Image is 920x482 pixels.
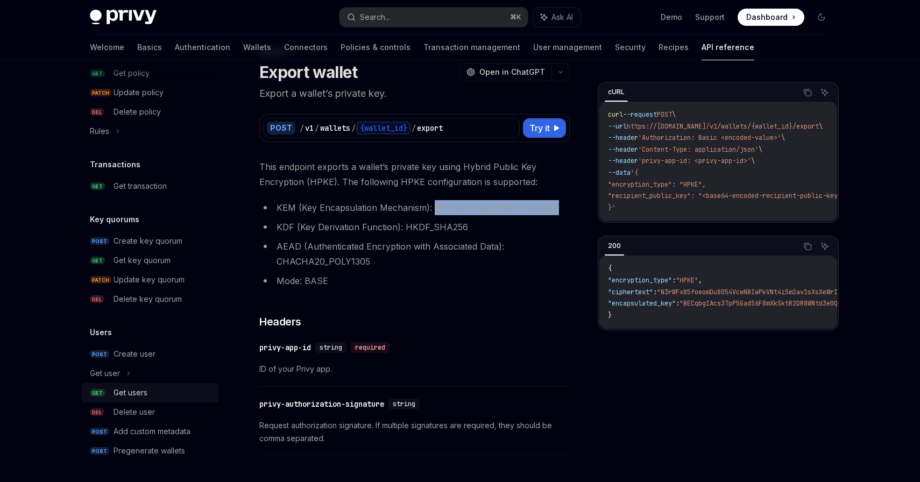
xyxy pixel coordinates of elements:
h5: Key quorums [90,213,139,226]
div: Get transaction [114,180,167,193]
span: POST [90,428,109,436]
div: export [417,123,443,133]
a: Transaction management [423,34,520,60]
span: Open in ChatGPT [479,67,545,77]
span: https://[DOMAIN_NAME]/v1/wallets/{wallet_id}/export [627,122,819,131]
a: Recipes [659,34,689,60]
button: Ask AI [818,239,832,253]
span: DEL [90,108,104,116]
span: 'Authorization: Basic <encoded-value>' [638,133,781,142]
span: --header [608,133,638,142]
div: Add custom metadata [114,425,190,438]
span: DEL [90,295,104,303]
a: POSTCreate user [81,344,219,364]
div: Get users [114,386,147,399]
div: Update key quorum [114,273,185,286]
a: GETGet key quorum [81,251,219,270]
span: POST [90,447,109,455]
span: : [672,276,676,285]
div: Search... [360,11,390,24]
div: Pregenerate wallets [114,444,185,457]
a: PATCHUpdate key quorum [81,270,219,289]
a: Welcome [90,34,124,60]
a: POSTPregenerate wallets [81,441,219,460]
div: {wallet_id} [357,122,411,134]
button: Toggle dark mode [813,9,830,26]
span: } [608,311,612,320]
div: required [351,342,390,353]
div: privy-authorization-signature [259,399,384,409]
h1: Export wallet [259,62,357,82]
a: API reference [702,34,754,60]
li: KDF (Key Derivation Function): HKDF_SHA256 [259,219,570,235]
a: PATCHUpdate policy [81,83,219,102]
span: DEL [90,408,104,416]
span: \ [781,133,785,142]
a: POSTCreate key quorum [81,231,219,251]
span: "recipient_public_key": "<base64-encoded-recipient-public-key>" [608,192,845,200]
span: \ [759,145,762,154]
span: GET [90,257,105,265]
div: Delete policy [114,105,161,118]
span: "encryption_type": "HPKE", [608,180,706,189]
a: Security [615,34,646,60]
li: KEM (Key Encapsulation Mechanism): DHKEM_P256_HKDF_SHA256 [259,200,570,215]
div: Rules [90,125,109,138]
span: string [320,343,342,352]
span: ⌘ K [510,13,521,22]
span: --data [608,168,631,177]
span: "encryption_type" [608,276,672,285]
div: v1 [305,123,314,133]
span: : [653,288,657,296]
div: Delete key quorum [114,293,182,306]
button: Open in ChatGPT [459,63,551,81]
a: Basics [137,34,162,60]
span: --header [608,145,638,154]
span: --url [608,122,627,131]
div: / [315,123,319,133]
div: Get user [90,367,120,380]
span: : [676,299,680,308]
a: GETGet transaction [81,176,219,196]
span: string [393,400,415,408]
span: curl [608,110,623,119]
span: Request authorization signature. If multiple signatures are required, they should be comma separa... [259,419,570,445]
a: Dashboard [738,9,804,26]
div: cURL [605,86,628,98]
span: --request [623,110,657,119]
div: Create user [114,348,155,360]
button: Copy the contents from the code block [801,86,815,100]
span: POST [657,110,672,119]
img: dark logo [90,10,157,25]
span: \ [819,122,823,131]
div: wallets [320,123,350,133]
button: Ask AI [818,86,832,100]
a: Authentication [175,34,230,60]
a: Policies & controls [341,34,411,60]
div: Delete user [114,406,155,419]
span: "encapsulated_key" [608,299,676,308]
span: Dashboard [746,12,788,23]
a: User management [533,34,602,60]
span: --header [608,157,638,165]
a: DELDelete user [81,402,219,422]
span: POST [90,350,109,358]
p: Export a wallet’s private key. [259,86,570,101]
span: ID of your Privy app. [259,363,570,375]
span: POST [90,237,109,245]
div: POST [267,122,295,134]
span: "N3rWFx85foeomDu8054VcwNBIwPkVNt4i5m2av1sXsXeWrIicVGwutFist12MmnI" [657,288,905,296]
span: PATCH [90,89,111,97]
span: }' [608,203,615,212]
div: / [351,123,356,133]
div: Get key quorum [114,254,171,267]
span: Headers [259,314,301,329]
span: "HPKE" [676,276,698,285]
a: DELDelete key quorum [81,289,219,309]
span: 'Content-Type: application/json' [638,145,759,154]
button: Search...⌘K [339,8,528,27]
a: POSTAdd custom metadata [81,422,219,441]
a: GETGet users [81,383,219,402]
h5: Users [90,326,112,339]
div: 200 [605,239,624,252]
